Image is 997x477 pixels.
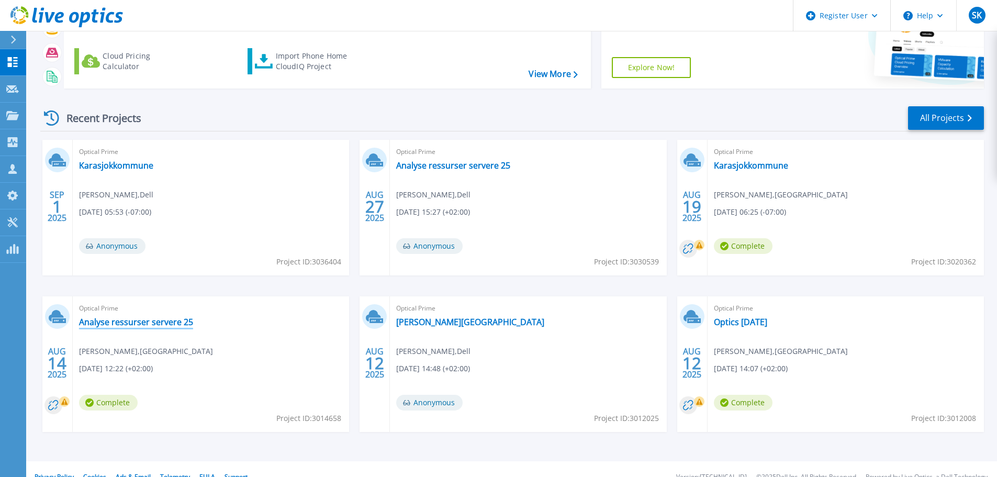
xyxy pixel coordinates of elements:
span: [DATE] 14:48 (+02:00) [396,363,470,374]
span: [PERSON_NAME] , [GEOGRAPHIC_DATA] [714,189,848,201]
span: Optical Prime [396,303,660,314]
span: Complete [79,395,138,411]
span: Complete [714,395,772,411]
span: Project ID: 3012025 [594,413,659,424]
span: 19 [682,202,701,211]
span: 1 [52,202,62,211]
div: AUG 2025 [682,187,702,226]
div: Recent Projects [40,105,155,131]
div: Import Phone Home CloudIQ Project [276,51,357,72]
div: AUG 2025 [365,344,385,382]
span: SK [972,11,982,19]
span: 14 [48,359,66,368]
span: [DATE] 14:07 (+02:00) [714,363,788,374]
span: [DATE] 06:25 (-07:00) [714,206,786,218]
span: Project ID: 3030539 [594,256,659,268]
a: Karasjokkommune [79,160,153,171]
div: Cloud Pricing Calculator [103,51,186,72]
span: Optical Prime [79,146,343,158]
span: Project ID: 3012008 [911,413,976,424]
span: [PERSON_NAME] , [GEOGRAPHIC_DATA] [79,346,213,357]
span: Optical Prime [714,146,978,158]
span: [PERSON_NAME] , Dell [79,189,153,201]
a: View More [529,69,577,79]
div: AUG 2025 [365,187,385,226]
span: Optical Prime [396,146,660,158]
a: Explore Now! [612,57,691,78]
span: [PERSON_NAME] , Dell [396,189,471,201]
a: All Projects [908,106,984,130]
span: Anonymous [79,238,145,254]
span: 12 [365,359,384,368]
span: 12 [682,359,701,368]
span: Project ID: 3014658 [276,413,341,424]
a: Analyse ressurser servere 25 [396,160,510,171]
a: [PERSON_NAME][GEOGRAPHIC_DATA] [396,317,544,327]
span: Optical Prime [714,303,978,314]
span: Project ID: 3036404 [276,256,341,268]
span: [DATE] 15:27 (+02:00) [396,206,470,218]
div: AUG 2025 [47,344,67,382]
a: Analyse ressurser servere 25 [79,317,193,327]
span: Optical Prime [79,303,343,314]
span: [DATE] 12:22 (+02:00) [79,363,153,374]
a: Karasjokkommune [714,160,788,171]
span: [PERSON_NAME] , [GEOGRAPHIC_DATA] [714,346,848,357]
div: SEP 2025 [47,187,67,226]
span: 27 [365,202,384,211]
span: Project ID: 3020362 [911,256,976,268]
a: Optics [DATE] [714,317,767,327]
span: Anonymous [396,395,463,411]
span: Complete [714,238,772,254]
div: AUG 2025 [682,344,702,382]
span: [PERSON_NAME] , Dell [396,346,471,357]
span: Anonymous [396,238,463,254]
span: [DATE] 05:53 (-07:00) [79,206,151,218]
a: Cloud Pricing Calculator [74,48,191,74]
